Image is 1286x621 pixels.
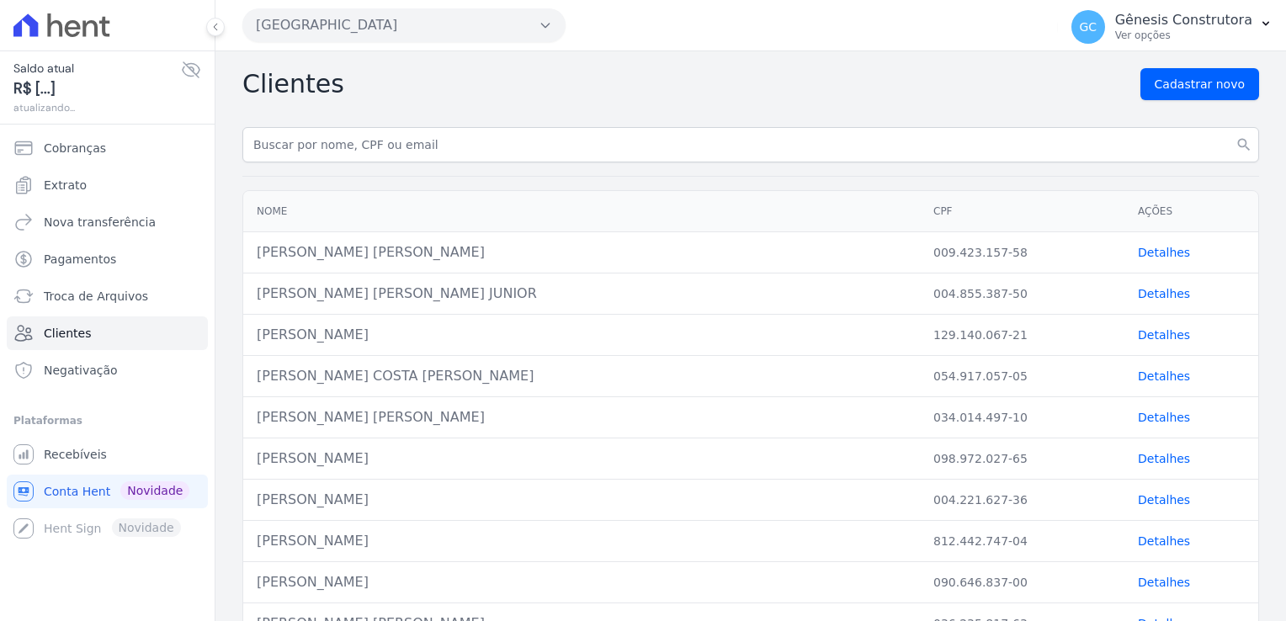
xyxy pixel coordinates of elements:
a: Detalhes [1138,493,1190,507]
a: Detalhes [1138,287,1190,300]
div: [PERSON_NAME] [257,490,906,510]
span: GC [1079,21,1097,33]
a: Cadastrar novo [1140,68,1259,100]
a: Clientes [7,316,208,350]
a: Detalhes [1138,411,1190,424]
span: Clientes [44,325,91,342]
button: GC Gênesis Construtora Ver opções [1058,3,1286,50]
td: 129.140.067-21 [920,315,1124,356]
a: Troca de Arquivos [7,279,208,313]
th: Nome [243,191,920,232]
div: [PERSON_NAME] COSTA [PERSON_NAME] [257,366,906,386]
i: search [1236,136,1252,153]
button: search [1229,127,1259,162]
td: 098.972.027-65 [920,438,1124,480]
div: [PERSON_NAME] [PERSON_NAME] JUNIOR [257,284,906,304]
div: [PERSON_NAME] [PERSON_NAME] [257,407,906,427]
span: atualizando... [13,100,181,115]
a: Nova transferência [7,205,208,239]
button: [GEOGRAPHIC_DATA] [242,8,566,42]
div: [PERSON_NAME] [257,448,906,469]
span: Nova transferência [44,214,156,231]
div: [PERSON_NAME] [257,325,906,345]
td: 004.855.387-50 [920,273,1124,315]
input: Buscar por nome, CPF ou email [242,127,1259,162]
h2: Clientes [242,69,344,99]
a: Detalhes [1138,576,1190,589]
a: Detalhes [1138,246,1190,259]
a: Negativação [7,353,208,387]
a: Detalhes [1138,534,1190,548]
th: Ações [1124,191,1258,232]
span: Conta Hent [44,483,110,500]
a: Pagamentos [7,242,208,276]
td: 004.221.627-36 [920,480,1124,521]
div: Plataformas [13,411,201,431]
td: 812.442.747-04 [920,521,1124,562]
div: [PERSON_NAME] [257,572,906,592]
td: 034.014.497-10 [920,397,1124,438]
span: R$ [...] [13,77,181,100]
td: 009.423.157-58 [920,232,1124,273]
a: Detalhes [1138,328,1190,342]
td: 054.917.057-05 [920,356,1124,397]
span: Negativação [44,362,118,379]
p: Ver opções [1115,29,1252,42]
span: Extrato [44,177,87,194]
span: Pagamentos [44,251,116,268]
div: [PERSON_NAME] [PERSON_NAME] [257,242,906,263]
a: Conta Hent Novidade [7,475,208,508]
td: 090.646.837-00 [920,562,1124,603]
a: Detalhes [1138,452,1190,465]
a: Recebíveis [7,438,208,471]
nav: Sidebar [13,131,201,545]
a: Detalhes [1138,369,1190,383]
span: Saldo atual [13,60,181,77]
span: Recebíveis [44,446,107,463]
div: [PERSON_NAME] [257,531,906,551]
span: Troca de Arquivos [44,288,148,305]
span: Cadastrar novo [1155,76,1245,93]
a: Extrato [7,168,208,202]
span: Novidade [120,481,189,500]
p: Gênesis Construtora [1115,12,1252,29]
a: Cobranças [7,131,208,165]
span: Cobranças [44,140,106,157]
th: CPF [920,191,1124,232]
